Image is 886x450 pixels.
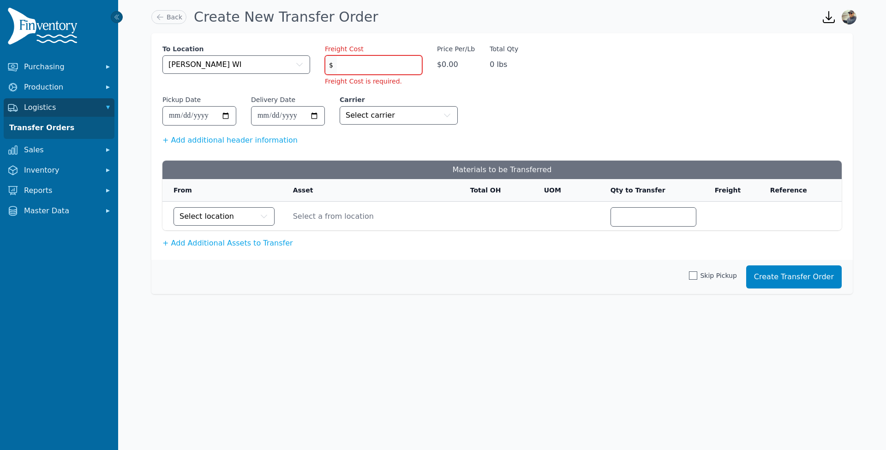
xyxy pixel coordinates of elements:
[325,44,364,54] label: Freight Cost
[346,110,395,121] span: Select carrier
[162,95,201,104] label: Pickup Date
[325,56,337,74] span: $
[24,185,98,196] span: Reports
[24,144,98,156] span: Sales
[180,211,234,222] span: Select location
[340,95,458,104] label: Carrier
[746,265,842,288] button: Create Transfer Order
[24,61,98,72] span: Purchasing
[325,77,422,86] li: Freight Cost is required.
[704,179,759,202] th: Freight
[4,202,114,220] button: Master Data
[599,179,704,202] th: Qty to Transfer
[4,98,114,117] button: Logistics
[162,161,842,179] h3: Materials to be Transferred
[24,82,98,93] span: Production
[162,238,293,249] button: + Add Additional Assets to Transfer
[6,119,113,137] a: Transfer Orders
[490,44,518,54] label: Total Qty
[7,7,81,48] img: Finventory
[251,95,295,104] label: Delivery Date
[162,44,310,54] label: To Location
[174,207,275,226] button: Select location
[340,106,458,125] button: Select carrier
[151,10,186,24] a: Back
[4,181,114,200] button: Reports
[293,205,452,222] span: Select a from location
[842,10,856,24] img: Anthony Armesto
[24,165,98,176] span: Inventory
[24,102,98,113] span: Logistics
[759,179,828,202] th: Reference
[533,179,599,202] th: UOM
[162,179,282,202] th: From
[700,271,736,280] span: Skip Pickup
[194,9,378,25] h1: Create New Transfer Order
[490,59,518,70] span: 0 lbs
[4,161,114,180] button: Inventory
[4,141,114,159] button: Sales
[24,205,98,216] span: Master Data
[168,59,242,70] span: [PERSON_NAME] WI
[437,44,475,54] label: Price Per/Lb
[162,135,298,146] button: + Add additional header information
[4,78,114,96] button: Production
[4,58,114,76] button: Purchasing
[437,59,475,70] span: $0.00
[282,179,459,202] th: Asset
[459,179,533,202] th: Total OH
[162,55,310,74] button: [PERSON_NAME] WI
